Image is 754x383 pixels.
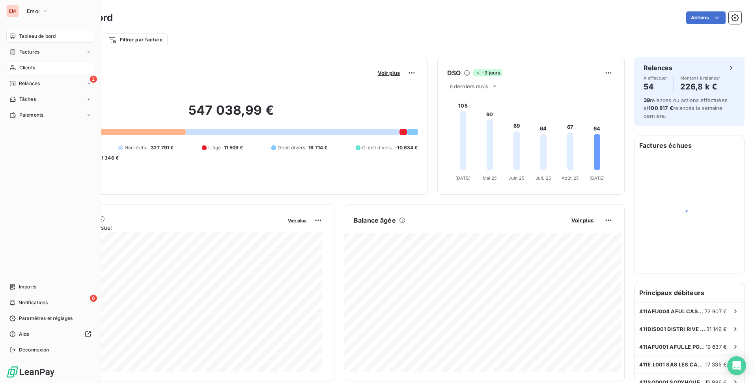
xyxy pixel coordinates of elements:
[644,76,667,80] span: À effectuer
[450,83,488,89] span: 6 derniers mois
[648,105,673,111] span: 100 817 €
[90,295,97,302] span: 6
[19,112,43,119] span: Paiements
[19,315,73,322] span: Paramètres et réglages
[705,344,727,350] span: 19 637 €
[224,144,243,151] span: 11 509 €
[19,33,56,40] span: Tableau de bord
[99,154,119,162] span: -1 346 €
[278,144,305,151] span: Débit divers
[686,11,726,24] button: Actions
[6,366,55,378] img: Logo LeanPay
[362,144,392,151] span: Crédit divers
[482,175,497,181] tspan: Mai 25
[6,328,94,340] a: Aide
[378,70,400,76] span: Voir plus
[103,33,168,46] button: Filtrer par facture
[705,361,727,368] span: 17 335 €
[19,64,35,71] span: Clients
[19,346,49,353] span: Déconnexion
[644,80,667,93] h4: 54
[455,175,470,181] tspan: [DATE]
[639,361,705,368] span: 411E.L001 SAS LES CASERNES DISTRIBUTION/[DOMAIN_NAME] LES CASERNES
[19,331,30,338] span: Aide
[308,144,327,151] span: 16 714 €
[27,8,39,14] span: Emoi
[45,223,282,232] span: Chiffre d'affaires mensuel
[727,356,746,375] div: Open Intercom Messenger
[705,308,727,314] span: 72 907 €
[375,69,402,76] button: Voir plus
[19,80,40,87] span: Relances
[562,175,579,181] tspan: Août 25
[571,217,593,223] span: Voir plus
[508,175,524,181] tspan: Juin 25
[639,344,705,350] span: 411AFU001 AFUL LE PORT SACRE COEUR
[635,283,744,302] h6: Principaux débiteurs
[644,97,728,119] span: relances ou actions effectuées et relancés la semaine dernière.
[45,102,418,126] h2: 547 038,99 €
[286,217,309,224] button: Voir plus
[19,96,36,103] span: Tâches
[151,144,174,151] span: 327 791 €
[19,283,36,290] span: Imports
[680,76,720,80] span: Montant à relancer
[706,326,727,332] span: 31 146 €
[125,144,147,151] span: Non-échu
[208,144,221,151] span: Litige
[569,217,596,224] button: Voir plus
[395,144,418,151] span: -10 634 €
[644,97,650,103] span: 39
[288,218,306,223] span: Voir plus
[639,308,705,314] span: 411AFU004 AFUL CASABONA
[536,175,551,181] tspan: Juil. 25
[90,76,97,83] span: 2
[590,175,605,181] tspan: [DATE]
[639,326,706,332] span: 411DIS001 DISTRI RIVE GAUCHE
[6,5,19,17] div: EM
[473,69,502,76] span: -3 jours
[635,136,744,155] h6: Factures échues
[447,68,461,78] h6: DSO
[19,48,39,56] span: Factures
[19,299,48,306] span: Notifications
[644,63,672,73] h6: Relances
[354,216,396,225] h6: Balance âgée
[680,80,720,93] h4: 226,8 k €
